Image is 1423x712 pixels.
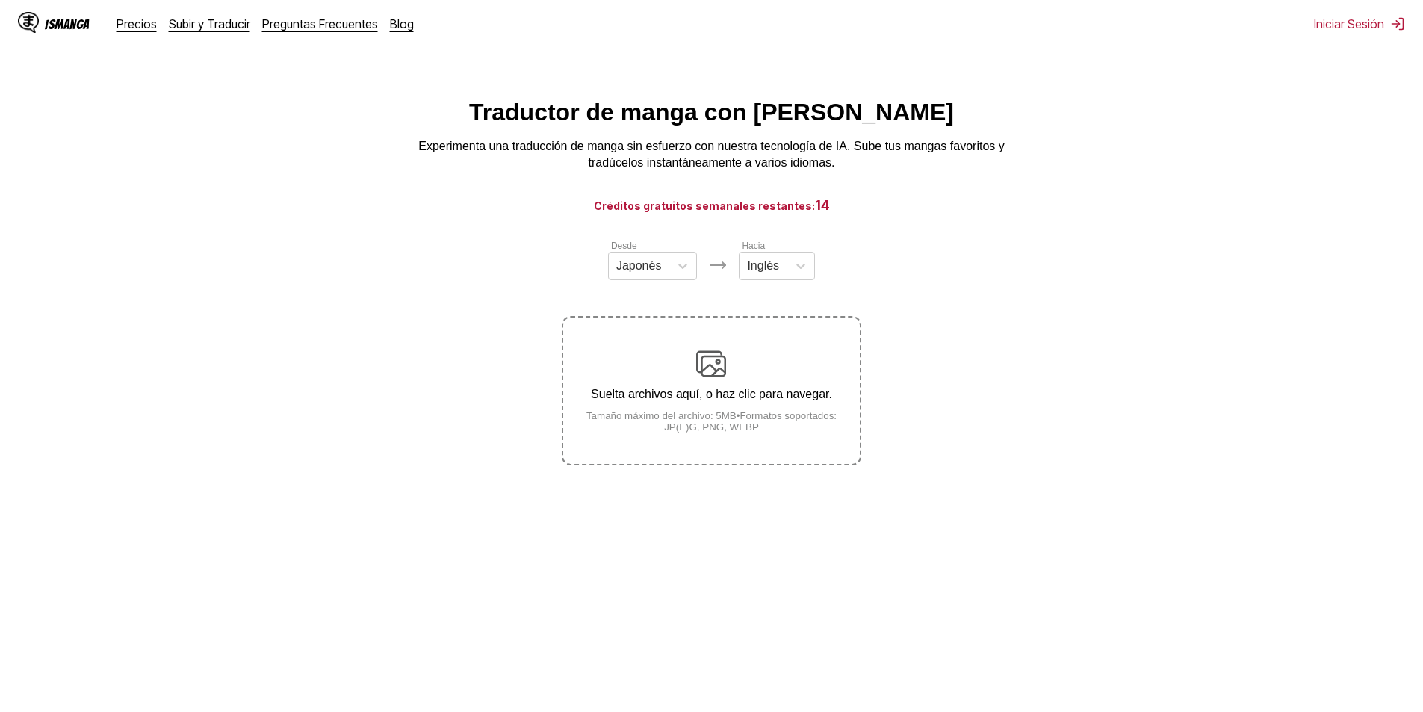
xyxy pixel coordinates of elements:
[262,16,378,31] a: Preguntas Frecuentes
[742,241,765,251] label: Hacia
[563,388,859,401] p: Suelta archivos aquí, o haz clic para navegar.
[815,197,830,213] span: 14
[390,16,414,31] a: Blog
[611,241,637,251] label: Desde
[18,12,39,33] img: IsManga Logo
[45,17,90,31] div: IsManga
[169,16,250,31] a: Subir y Traducir
[413,138,1011,172] p: Experimenta una traducción de manga sin esfuerzo con nuestra tecnología de IA. Sube tus mangas fa...
[36,196,1387,214] h3: Créditos gratuitos semanales restantes:
[563,410,859,433] small: Tamaño máximo del archivo: 5MB • Formatos soportados: JP(E)G, PNG, WEBP
[117,16,157,31] a: Precios
[469,99,954,126] h1: Traductor de manga con [PERSON_NAME]
[18,12,117,36] a: IsManga LogoIsManga
[709,256,727,274] img: Languages icon
[1390,16,1405,31] img: Sign out
[1314,16,1405,31] button: Iniciar Sesión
